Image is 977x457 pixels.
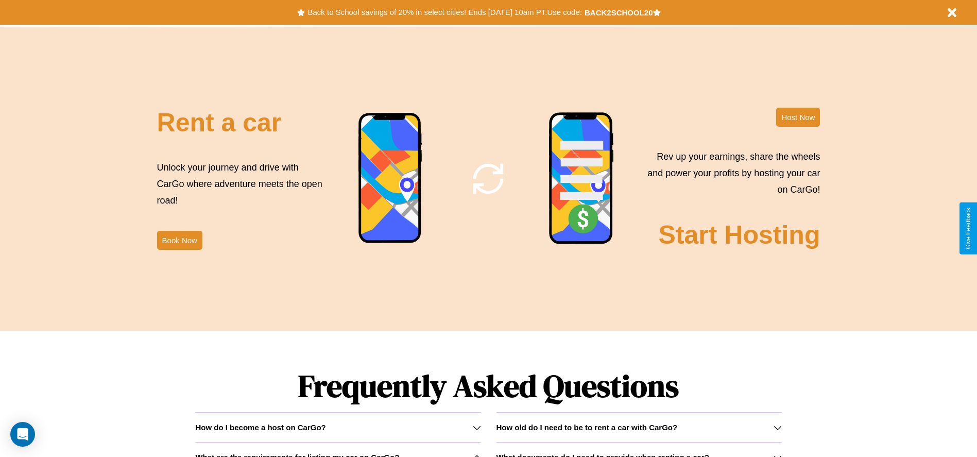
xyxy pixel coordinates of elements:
h1: Frequently Asked Questions [195,360,781,412]
h3: How do I become a host on CarGo? [195,423,325,432]
button: Book Now [157,231,202,250]
p: Rev up your earnings, share the wheels and power your profits by hosting your car on CarGo! [641,148,820,198]
button: Back to School savings of 20% in select cities! Ends [DATE] 10am PT.Use code: [305,5,584,20]
div: Open Intercom Messenger [10,422,35,447]
button: Host Now [776,108,820,127]
div: Give Feedback [965,208,972,249]
h2: Rent a car [157,108,282,138]
b: BACK2SCHOOL20 [585,8,653,17]
img: phone [549,112,614,246]
p: Unlock your journey and drive with CarGo where adventure meets the open road! [157,159,326,209]
h2: Start Hosting [659,220,820,250]
h3: How old do I need to be to rent a car with CarGo? [496,423,678,432]
img: phone [358,112,423,245]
